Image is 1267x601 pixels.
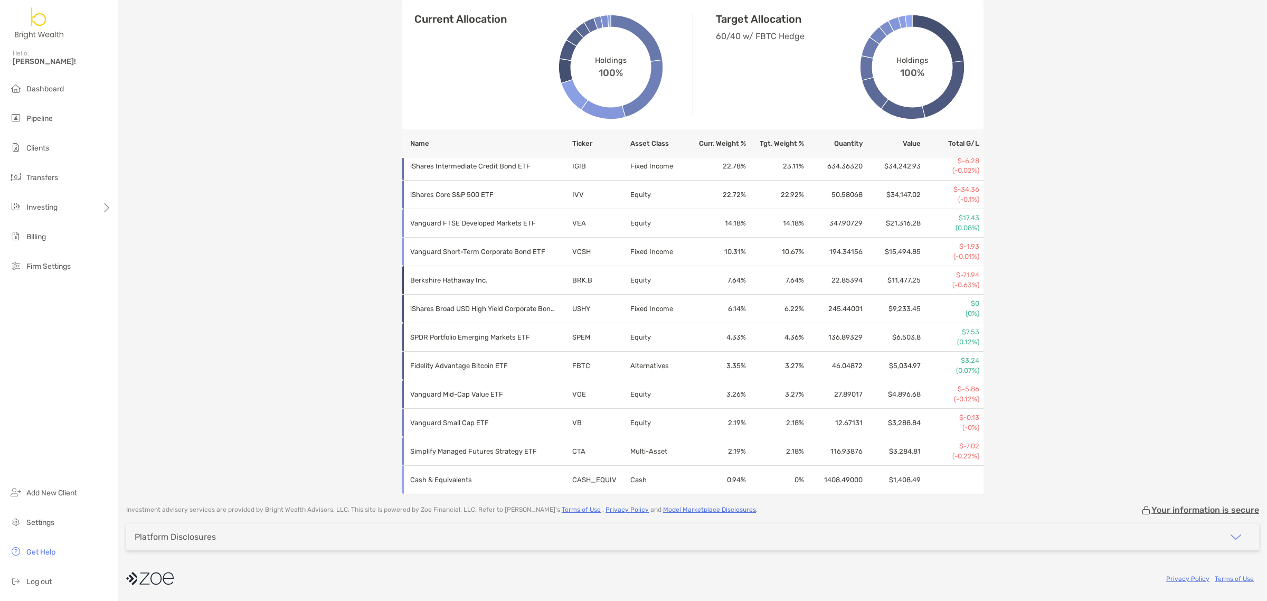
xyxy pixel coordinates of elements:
td: 4.33 % [688,323,746,352]
td: $5,034.97 [863,352,921,380]
span: Holdings [595,55,626,64]
span: Settings [26,518,54,527]
p: $-5.86 [922,384,979,394]
img: get-help icon [10,545,22,558]
span: Dashboard [26,84,64,93]
th: Curr. Weight % [688,129,746,158]
td: 22.92 % [746,181,805,209]
span: Add New Client [26,489,77,497]
p: Investment advisory services are provided by Bright Wealth Advisors, LLC . This site is powered b... [126,506,758,514]
p: (-0.01%) [922,252,979,261]
p: Your information is secure [1151,505,1259,515]
p: $7.53 [922,327,979,337]
td: $9,233.45 [863,295,921,323]
td: 3.26 % [688,380,746,409]
p: $-71.94 [922,270,979,280]
p: (-0.63%) [922,280,979,290]
p: $3.24 [922,356,979,365]
img: settings icon [10,515,22,528]
td: VCSH [572,238,630,266]
td: 50.58068 [805,181,863,209]
th: Name [402,129,572,158]
img: company logo [126,567,174,590]
img: Zoe Logo [13,4,67,42]
p: iShares Core S&P 500 ETF [410,188,558,201]
span: Firm Settings [26,262,71,271]
th: Value [863,129,921,158]
td: $34,242.93 [863,152,921,181]
p: Berkshire Hathaway Inc. [410,274,558,287]
td: 23.11 % [746,152,805,181]
a: Privacy Policy [606,506,649,513]
td: $11,477.25 [863,266,921,295]
td: BRK.B [572,266,630,295]
th: Quantity [805,129,863,158]
a: Terms of Use [1215,575,1254,583]
span: Billing [26,232,46,241]
td: 22.78 % [688,152,746,181]
td: 6.14 % [688,295,746,323]
p: Vanguard FTSE Developed Markets ETF [410,217,558,230]
p: $0 [922,299,979,308]
p: iShares Intermediate Credit Bond ETF [410,159,558,173]
td: 634.36320 [805,152,863,181]
td: 10.67 % [746,238,805,266]
p: $-1.93 [922,242,979,251]
td: $34,147.02 [863,181,921,209]
td: $6,503.8 [863,323,921,352]
td: 3.27 % [746,352,805,380]
p: (-0.1%) [922,195,979,204]
td: 194.34156 [805,238,863,266]
p: Cash & Equivalents [410,473,558,486]
td: 0.94 % [688,466,746,494]
td: 3.27 % [746,380,805,409]
span: Log out [26,577,52,586]
td: VEA [572,209,630,238]
td: 7.64 % [746,266,805,295]
h4: Target Allocation [716,13,880,25]
td: Fixed Income [630,152,688,181]
span: Investing [26,203,58,212]
img: firm-settings icon [10,259,22,272]
p: $-34.36 [922,185,979,194]
td: $3,288.84 [863,409,921,437]
td: 136.89329 [805,323,863,352]
img: logout icon [10,575,22,587]
td: 22.85394 [805,266,863,295]
p: (0%) [922,309,979,318]
td: CTA [572,437,630,466]
td: 2.18 % [746,409,805,437]
td: 46.04872 [805,352,863,380]
a: Terms of Use [562,506,601,513]
p: iShares Broad USD High Yield Corporate Bond ETF [410,302,558,315]
td: SPEM [572,323,630,352]
img: icon arrow [1230,531,1242,543]
td: 347.90729 [805,209,863,238]
p: SPDR Portfolio Emerging Markets ETF [410,331,558,344]
td: IGIB [572,152,630,181]
td: 2.19 % [688,409,746,437]
td: VOE [572,380,630,409]
span: 100% [599,65,623,79]
td: Equity [630,181,688,209]
h4: Current Allocation [414,13,507,25]
td: Fixed Income [630,295,688,323]
td: $3,284.81 [863,437,921,466]
td: 14.18 % [746,209,805,238]
img: add_new_client icon [10,486,22,499]
span: [PERSON_NAME]! [13,57,111,66]
td: $15,494.85 [863,238,921,266]
p: (0.08%) [922,223,979,233]
td: 2.18 % [746,437,805,466]
td: USHY [572,295,630,323]
td: 6.22 % [746,295,805,323]
img: clients icon [10,141,22,154]
td: 1408.49000 [805,466,863,494]
td: Cash [630,466,688,494]
td: $4,896.68 [863,380,921,409]
td: 12.67131 [805,409,863,437]
td: VB [572,409,630,437]
td: Equity [630,323,688,352]
td: 116.93876 [805,437,863,466]
a: Privacy Policy [1166,575,1209,583]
